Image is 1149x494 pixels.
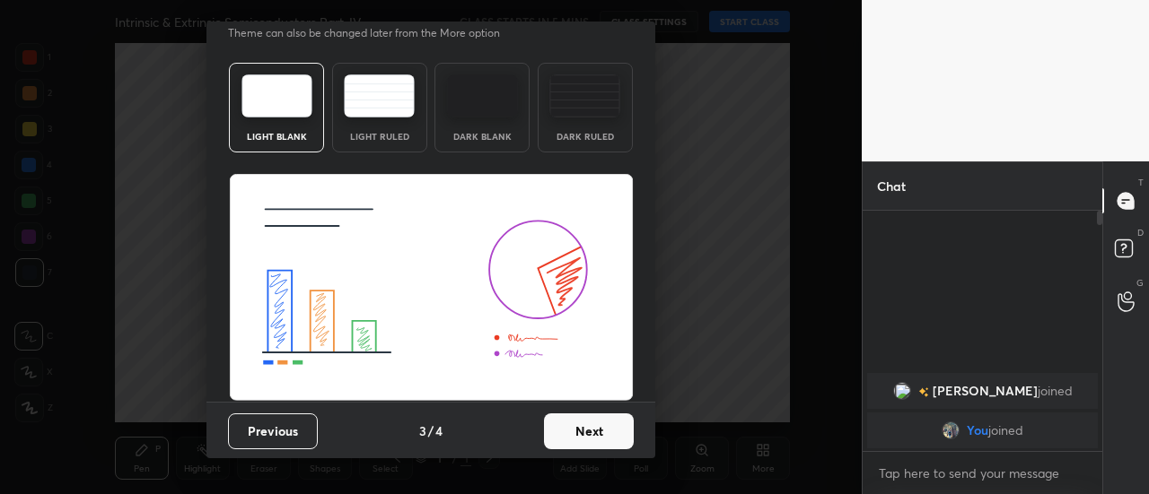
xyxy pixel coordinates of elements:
span: joined [1038,384,1073,398]
img: no-rating-badge.077c3623.svg [918,387,929,397]
h4: 3 [419,421,426,440]
img: lightThemeBanner.fbc32fad.svg [229,174,634,402]
h4: / [428,421,434,440]
button: Next [544,413,634,449]
p: Theme can also be changed later from the More option [228,25,519,41]
span: You [967,423,988,438]
div: Light Blank [241,132,312,141]
p: G [1136,276,1144,290]
div: Dark Blank [446,132,518,141]
img: lightTheme.e5ed3b09.svg [241,74,312,117]
img: darkRuledTheme.de295e13.svg [549,74,620,117]
div: grid [863,369,1102,452]
div: Dark Ruled [549,132,621,141]
p: D [1137,226,1144,239]
img: lightRuledTheme.5fabf969.svg [344,74,415,117]
h4: 4 [435,421,443,440]
img: 59c563b3a5664198889a11c766107c6f.jpg [942,421,960,439]
img: 3 [893,382,911,400]
span: joined [988,423,1023,438]
img: darkTheme.f0cc69e5.svg [447,74,518,117]
p: T [1138,176,1144,189]
p: Chat [863,162,920,210]
div: Light Ruled [344,132,416,141]
span: [PERSON_NAME] [933,384,1038,398]
button: Previous [228,413,318,449]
